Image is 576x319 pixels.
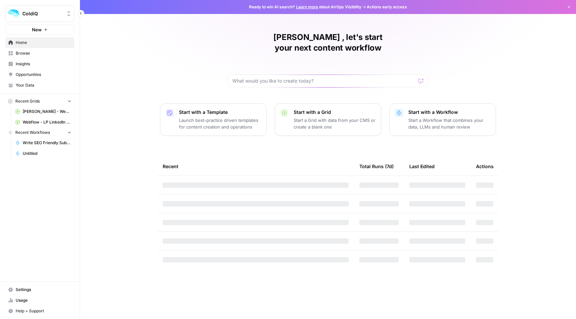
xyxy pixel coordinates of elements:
a: Home [5,37,74,48]
p: Start a Grid with data from your CMS or create a blank one [294,117,376,130]
button: Recent Workflows [5,128,74,138]
p: Start with a Workflow [408,109,490,116]
button: Workspace: ColdiQ [5,5,74,22]
a: Your Data [5,80,74,91]
span: Settings [16,287,71,293]
a: Opportunities [5,69,74,80]
p: Launch best-practice driven templates for content creation and operations [179,117,261,130]
button: Recent Grids [5,96,74,106]
span: Your Data [16,82,71,88]
a: [PERSON_NAME] - Webflow Landing Page [12,106,74,117]
span: Ready to win AI search? about AirOps Visibility [249,4,361,10]
p: Start a Workflow that combines your data, LLMs and human review [408,117,490,130]
span: New [32,26,42,33]
button: Start with a TemplateLaunch best-practice driven templates for content creation and operations [160,103,267,136]
div: Recent [163,157,349,175]
a: Untitled [12,148,74,159]
span: Home [16,40,71,46]
span: Webflow - LP LinkedIn Forms [23,119,71,125]
span: [PERSON_NAME] - Webflow Landing Page [23,109,71,115]
span: Recent Grids [15,98,40,104]
span: Help + Support [16,308,71,314]
button: Start with a WorkflowStart a Workflow that combines your data, LLMs and human review [389,103,496,136]
div: Total Runs (7d) [359,157,394,175]
span: Insights [16,61,71,67]
div: Actions [476,157,494,175]
span: Opportunities [16,72,71,78]
a: Insights [5,59,74,69]
a: Write SEO Friendly Sub-Category Description [12,138,74,148]
a: Settings [5,284,74,295]
span: Usage [16,297,71,303]
h1: [PERSON_NAME] , let's start your next content workflow [228,32,428,53]
p: Start with a Grid [294,109,376,116]
button: Help + Support [5,306,74,316]
span: Recent Workflows [15,130,50,136]
img: ColdiQ Logo [8,8,20,20]
a: Learn more [296,4,318,9]
span: Write SEO Friendly Sub-Category Description [23,140,71,146]
input: What would you like to create today? [232,78,416,84]
a: Browse [5,48,74,59]
a: Usage [5,295,74,306]
button: Start with a GridStart a Grid with data from your CMS or create a blank one [275,103,381,136]
button: New [5,25,74,35]
span: ColdiQ [22,10,63,17]
span: Browse [16,50,71,56]
div: Last Edited [409,157,435,175]
a: Webflow - LP LinkedIn Forms [12,117,74,128]
span: Untitled [23,151,71,157]
p: Start with a Template [179,109,261,116]
span: Actions early access [367,4,407,10]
